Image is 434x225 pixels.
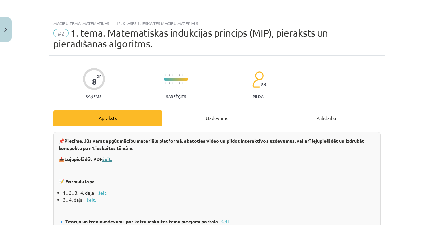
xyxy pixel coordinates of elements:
span: 23 [260,81,267,87]
b: 🔹 Teorija un treniņuzdevumi par katru ieskaites tēmu pieejami portālā [59,218,218,224]
div: Mācību tēma: Matemātikas ii - 12. klases 1. ieskaites mācību materiāls [53,21,381,26]
p: – [59,218,375,225]
b: Lejupielādēt PDF [64,156,102,162]
img: icon-short-line-57e1e144782c952c97e751825c79c345078a6d821885a25fce030b3d8c18986b.svg [172,74,173,76]
img: icon-short-line-57e1e144782c952c97e751825c79c345078a6d821885a25fce030b3d8c18986b.svg [172,82,173,84]
p: 📥 [59,156,375,163]
img: icon-short-line-57e1e144782c952c97e751825c79c345078a6d821885a25fce030b3d8c18986b.svg [182,74,183,76]
p: Sarežģīts [166,94,186,99]
div: Palīdzība [272,110,381,126]
span: XP [97,74,101,78]
li: 3., 4. daļa – [63,196,375,203]
p: 📌 [59,137,375,152]
b: Piezīme. Jūs varat apgūt mācību materiālu platformā, skatoties video un pildot interaktīvos uzdev... [59,138,364,151]
p: pilda [253,94,263,99]
p: Saņemsi [83,94,105,99]
img: icon-short-line-57e1e144782c952c97e751825c79c345078a6d821885a25fce030b3d8c18986b.svg [165,74,166,76]
li: 1., 2., 3., 4. daļa – [63,189,375,196]
span: 1. tēma. Matemātiskās indukcijas princips (MIP), pieraksts un pierādīšanas algoritms. [53,27,328,49]
img: icon-short-line-57e1e144782c952c97e751825c79c345078a6d821885a25fce030b3d8c18986b.svg [179,74,180,76]
div: Uzdevums [162,110,272,126]
a: šeit. [102,156,112,162]
a: šeit. [87,197,96,203]
img: icon-short-line-57e1e144782c952c97e751825c79c345078a6d821885a25fce030b3d8c18986b.svg [182,82,183,84]
span: #2 [53,29,69,37]
img: students-c634bb4e5e11cddfef0936a35e636f08e4e9abd3cc4e673bd6f9a4125e45ecb1.svg [252,71,264,88]
img: icon-short-line-57e1e144782c952c97e751825c79c345078a6d821885a25fce030b3d8c18986b.svg [179,82,180,84]
img: icon-close-lesson-0947bae3869378f0d4975bcd49f059093ad1ed9edebbc8119c70593378902aed.svg [4,28,7,32]
div: 8 [92,77,97,86]
a: šeit. [221,218,231,224]
b: 📝 Formulu lapa [59,178,95,184]
img: icon-short-line-57e1e144782c952c97e751825c79c345078a6d821885a25fce030b3d8c18986b.svg [165,82,166,84]
div: Apraksts [53,110,162,126]
a: šeit. [98,189,107,196]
